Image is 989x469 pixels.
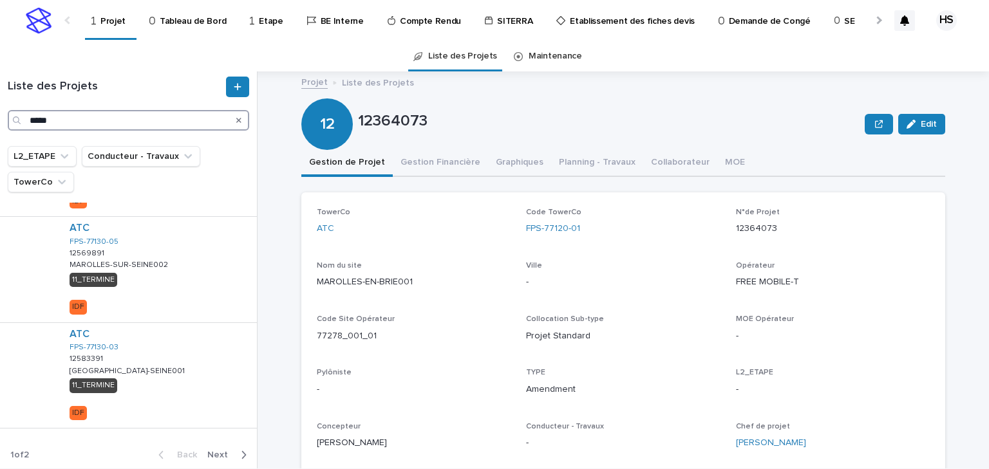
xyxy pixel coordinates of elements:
[736,222,930,235] p: 12364073
[428,41,497,71] a: Liste des Projets
[526,423,604,430] span: Conducteur - Travaux
[317,315,395,323] span: Code Site Opérateur
[70,378,117,392] div: 11_TERMINE
[70,300,87,314] div: IDF
[8,80,223,94] h1: Liste des Projets
[317,383,511,396] p: -
[169,450,197,459] span: Back
[526,262,542,270] span: Ville
[529,41,582,71] a: Maintenance
[736,369,773,376] span: L2_ETAPE
[936,10,957,31] div: HS
[8,110,249,131] input: Search
[70,328,89,340] a: ATC
[526,329,720,343] p: Projet Standard
[317,329,511,343] p: 77278_001_01
[301,150,393,177] button: Gestion de Projet
[202,449,257,461] button: Next
[70,246,107,258] p: 12569891
[70,343,118,352] a: FPS-77130-03
[526,436,720,450] p: -
[70,364,187,376] p: [GEOGRAPHIC_DATA]-SEINE001
[551,150,643,177] button: Planning - Travaux
[488,150,551,177] button: Graphiques
[643,150,717,177] button: Collaborateur
[317,208,350,216] span: TowerCo
[358,112,860,131] p: 12364073
[736,262,775,270] span: Opérateur
[736,383,930,396] p: -
[736,208,780,216] span: N°de Projet
[317,423,361,430] span: Concepteur
[26,8,52,33] img: stacker-logo-s-only.png
[717,150,753,177] button: MOE
[736,329,930,343] p: -
[70,273,117,287] div: 11_TERMINE
[148,449,202,461] button: Back
[526,315,604,323] span: Collocation Sub-type
[317,222,334,235] a: ATC
[207,450,236,459] span: Next
[301,74,328,89] a: Projet
[301,63,353,133] div: 12
[526,208,581,216] span: Code TowerCo
[70,258,171,270] p: MAROLLES-SUR-SEINE002
[526,222,580,235] a: FPS-77120-01
[736,436,806,450] a: [PERSON_NAME]
[70,406,87,420] div: IDF
[898,114,945,134] button: Edit
[342,75,414,89] p: Liste des Projets
[70,237,118,246] a: FPS-77130-05
[70,222,89,234] a: ATC
[70,352,106,363] p: 12583391
[736,315,794,323] span: MOE Opérateur
[317,275,511,289] p: MAROLLES-EN-BRIE001
[393,150,488,177] button: Gestion Financière
[317,369,352,376] span: Pylôniste
[736,275,930,289] p: FREE MOBILE-T
[526,369,545,376] span: TYPE
[317,436,511,450] p: [PERSON_NAME]
[736,423,790,430] span: Chef de projet
[8,172,74,192] button: TowerCo
[8,146,77,167] button: L2_ETAPE
[526,275,720,289] p: -
[82,146,200,167] button: Conducteur - Travaux
[317,262,362,270] span: Nom du site
[526,383,720,396] p: Amendment
[921,120,937,129] span: Edit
